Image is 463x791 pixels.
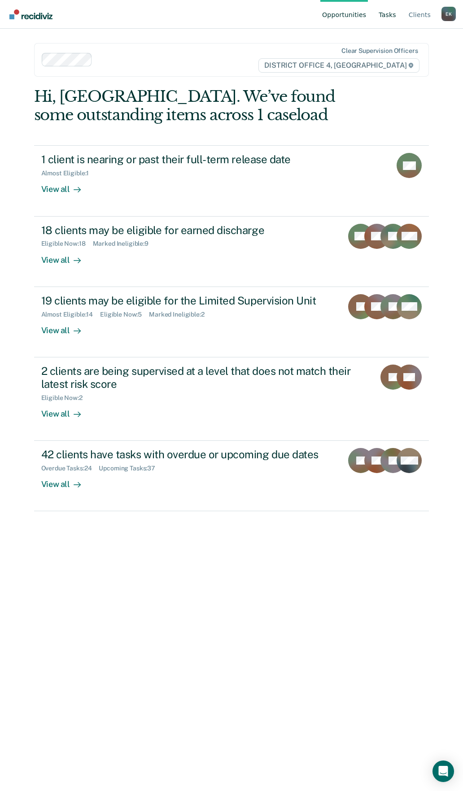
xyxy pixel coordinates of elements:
img: Recidiviz [9,9,52,19]
a: 42 clients have tasks with overdue or upcoming due datesOverdue Tasks:24Upcoming Tasks:37View all [34,441,429,511]
div: 18 clients may be eligible for earned discharge [41,224,336,237]
div: View all [41,401,92,419]
div: Almost Eligible : 14 [41,311,100,318]
div: Eligible Now : 5 [100,311,149,318]
a: 19 clients may be eligible for the Limited Supervision UnitAlmost Eligible:14Eligible Now:5Marked... [34,287,429,357]
div: Marked Ineligible : 9 [93,240,156,248]
div: View all [41,318,92,335]
a: 1 client is nearing or past their full-term release dateAlmost Eligible:1View all [34,145,429,216]
div: Eligible Now : 2 [41,394,90,402]
a: 2 clients are being supervised at a level that does not match their latest risk scoreEligible Now... [34,357,429,441]
div: Eligible Now : 18 [41,240,93,248]
div: Almost Eligible : 1 [41,169,96,177]
div: Marked Ineligible : 2 [149,311,211,318]
div: View all [41,248,92,265]
div: View all [41,472,92,490]
div: Overdue Tasks : 24 [41,465,99,472]
div: 2 clients are being supervised at a level that does not match their latest risk score [41,365,356,391]
button: Profile dropdown button [441,7,456,21]
div: E K [441,7,456,21]
div: 19 clients may be eligible for the Limited Supervision Unit [41,294,336,307]
div: Upcoming Tasks : 37 [99,465,162,472]
div: Hi, [GEOGRAPHIC_DATA]. We’ve found some outstanding items across 1 caseload [34,87,350,124]
div: View all [41,177,92,195]
span: DISTRICT OFFICE 4, [GEOGRAPHIC_DATA] [258,58,419,73]
div: Open Intercom Messenger [432,761,454,782]
div: 42 clients have tasks with overdue or upcoming due dates [41,448,336,461]
div: 1 client is nearing or past their full-term release date [41,153,356,166]
a: 18 clients may be eligible for earned dischargeEligible Now:18Marked Ineligible:9View all [34,217,429,287]
div: Clear supervision officers [341,47,418,55]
